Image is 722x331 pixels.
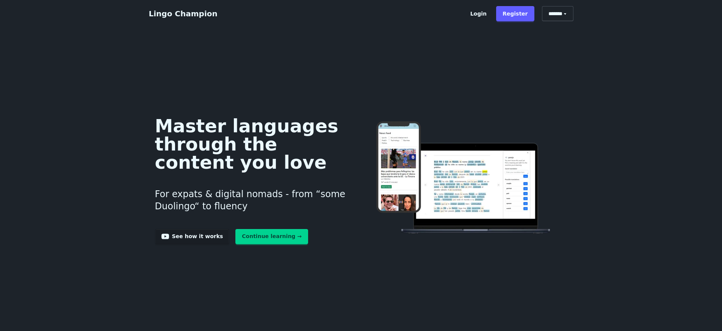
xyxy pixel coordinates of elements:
[155,117,349,171] h1: Master languages through the content you love
[361,121,567,235] img: Learn languages online
[496,6,534,21] a: Register
[464,6,493,21] a: Login
[155,229,230,244] a: See how it works
[155,179,349,221] h3: For expats & digital nomads - from “some Duolingo“ to fluency
[149,9,218,18] a: Lingo Champion
[235,229,308,244] a: Continue learning →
